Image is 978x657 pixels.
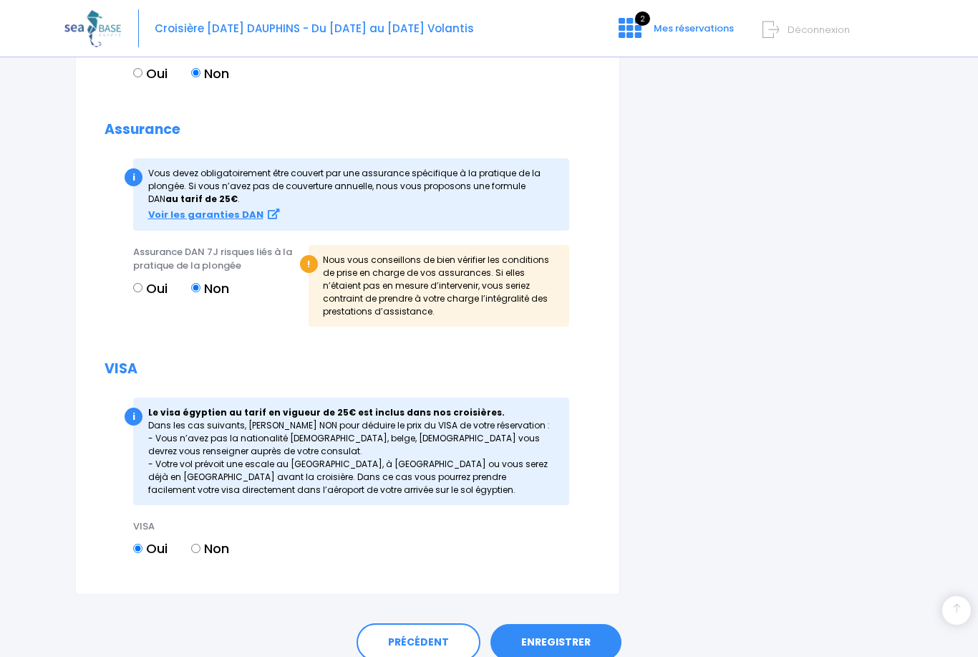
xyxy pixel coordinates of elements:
[191,68,200,77] input: Non
[788,23,850,37] span: Déconnexion
[125,168,142,186] div: i
[133,519,155,533] span: VISA
[133,68,142,77] input: Oui
[133,398,569,505] div: Dans les cas suivants, [PERSON_NAME] NON pour déduire le prix du VISA de votre réservation : - Vo...
[607,27,742,40] a: 2 Mes réservations
[125,408,142,426] div: i
[191,539,229,558] label: Non
[191,544,200,553] input: Non
[191,279,229,298] label: Non
[133,544,142,553] input: Oui
[155,21,474,36] span: Croisière [DATE] DAUPHINS - Du [DATE] au [DATE] Volantis
[635,11,650,26] span: 2
[105,361,591,378] h2: VISA
[191,283,200,292] input: Non
[105,122,591,138] h2: Assurance
[165,193,238,205] strong: au tarif de 25€
[148,406,505,418] strong: Le visa égyptien au tarif en vigueur de 25€ est inclus dans nos croisières.
[148,208,263,221] strong: Voir les garanties DAN
[133,279,168,298] label: Oui
[133,158,569,231] div: Vous devez obligatoirement être couvert par une assurance spécifique à la pratique de la plong...
[133,64,168,83] label: Oui
[133,245,292,273] span: Assurance DAN 7J risques liés à la pratique de la plongée
[300,255,318,273] div: !
[133,539,168,558] label: Oui
[191,64,229,83] label: Non
[133,283,142,292] input: Oui
[148,208,279,221] a: Voir les garanties DAN
[309,245,569,327] div: Nous vous conseillons de bien vérifier les conditions de prise en charge de vos assurances. Si el...
[654,21,734,35] span: Mes réservations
